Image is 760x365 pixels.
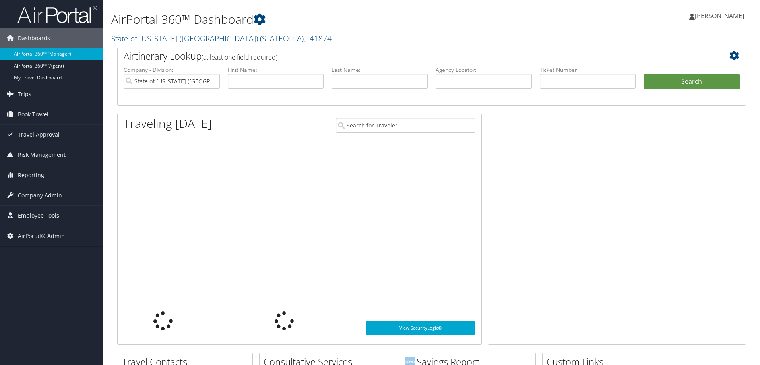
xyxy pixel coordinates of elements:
[18,226,65,246] span: AirPortal® Admin
[18,104,48,124] span: Book Travel
[124,49,687,63] h2: Airtinerary Lookup
[304,33,334,44] span: , [ 41874 ]
[228,66,324,74] label: First Name:
[202,53,277,62] span: (at least one field required)
[18,165,44,185] span: Reporting
[689,4,752,28] a: [PERSON_NAME]
[111,33,334,44] a: State of [US_STATE] ([GEOGRAPHIC_DATA])
[18,84,31,104] span: Trips
[124,66,220,74] label: Company - Division:
[695,12,744,20] span: [PERSON_NAME]
[18,28,50,48] span: Dashboards
[366,321,475,335] a: View SecurityLogic®
[18,125,60,145] span: Travel Approval
[436,66,532,74] label: Agency Locator:
[644,74,740,90] button: Search
[124,115,212,132] h1: Traveling [DATE]
[336,118,475,133] input: Search for Traveler
[18,185,62,205] span: Company Admin
[17,5,97,24] img: airportal-logo.png
[332,66,428,74] label: Last Name:
[18,145,66,165] span: Risk Management
[540,66,636,74] label: Ticket Number:
[111,11,539,28] h1: AirPortal 360™ Dashboard
[18,206,59,226] span: Employee Tools
[260,33,304,44] span: ( STATEOFLA )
